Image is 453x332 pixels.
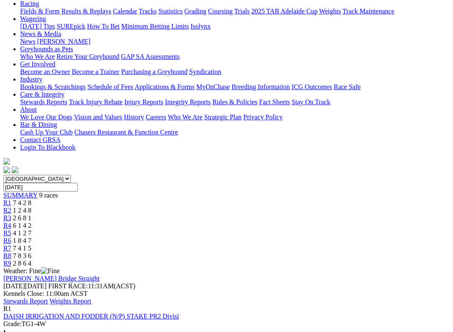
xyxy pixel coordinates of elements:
span: 7 8 3 6 [13,252,31,259]
a: Coursing [208,8,233,15]
div: TG1-4W [3,320,450,328]
a: Purchasing a Greyhound [121,68,187,75]
div: About [20,113,450,121]
div: News & Media [20,38,450,45]
a: [PERSON_NAME] Bridge Straight [3,275,99,282]
a: SUREpick [57,23,85,30]
a: Bookings & Scratchings [20,83,86,90]
a: MyOzChase [196,83,230,90]
a: Results & Replays [61,8,111,15]
img: twitter.svg [12,166,18,173]
a: Injury Reports [124,98,163,105]
a: R7 [3,245,11,252]
a: Retire Your Greyhound [57,53,120,60]
span: R1 [3,305,11,312]
a: News & Media [20,30,61,37]
span: 2 8 6 4 [13,260,31,267]
a: Privacy Policy [243,113,283,121]
span: 6 1 4 2 [13,222,31,229]
a: Stay On Track [292,98,330,105]
span: 9 races [39,192,58,199]
div: Wagering [20,23,450,30]
span: 1 8 4 7 [13,237,31,244]
span: 1 2 4 8 [13,207,31,214]
a: 2025 TAB Adelaide Cup [251,8,318,15]
a: Schedule of Fees [87,83,133,90]
a: Wagering [20,15,46,22]
span: 7 4 1 5 [13,245,31,252]
a: Statistics [159,8,183,15]
a: Fact Sheets [259,98,290,105]
a: SUMMARY [3,192,37,199]
a: [DATE] Tips [20,23,55,30]
div: Greyhounds as Pets [20,53,450,61]
a: Breeding Information [232,83,290,90]
div: Get Involved [20,68,450,76]
a: [PERSON_NAME] [37,38,90,45]
a: Who We Are [168,113,203,121]
a: Fields & Form [20,8,60,15]
a: Become an Owner [20,68,70,75]
span: [DATE] [3,282,47,290]
img: Fine [41,267,60,275]
span: 7 4 2 8 [13,199,31,206]
input: Select date [3,183,78,192]
a: Login To Blackbook [20,144,75,151]
a: R9 [3,260,11,267]
a: Chasers Restaurant & Function Centre [74,129,178,136]
a: How To Bet [87,23,120,30]
a: Greyhounds as Pets [20,45,73,53]
div: Bar & Dining [20,129,450,136]
a: Weights [319,8,341,15]
a: Applications & Forms [135,83,195,90]
a: R2 [3,207,11,214]
div: Industry [20,83,450,91]
span: [DATE] [3,282,25,290]
a: Strategic Plan [204,113,242,121]
a: Bar & Dining [20,121,57,128]
a: R5 [3,229,11,237]
a: Get Involved [20,61,55,68]
a: Vision and Values [74,113,122,121]
a: R6 [3,237,11,244]
a: R3 [3,214,11,221]
span: FIRST RACE: [48,282,88,290]
a: R1 [3,199,11,206]
img: facebook.svg [3,166,10,173]
a: Race Safe [333,83,360,90]
a: News [20,38,35,45]
a: About [20,106,37,113]
a: Cash Up Your Club [20,129,73,136]
a: Weights Report [49,298,91,305]
a: R4 [3,222,11,229]
a: Tracks [139,8,157,15]
span: Grade: [3,320,22,327]
a: Who We Are [20,53,55,60]
a: History [124,113,144,121]
div: Kennels Close: 11:00am ACST [3,290,450,298]
a: ICG Outcomes [292,83,332,90]
a: Become a Trainer [72,68,120,75]
a: Calendar [113,8,137,15]
span: 11:31AM(ACST) [48,282,135,290]
a: Track Maintenance [343,8,394,15]
img: logo-grsa-white.png [3,158,10,165]
a: Minimum Betting Limits [121,23,189,30]
a: Rules & Policies [212,98,258,105]
a: GAP SA Assessments [121,53,180,60]
span: Weather: Fine [3,267,60,274]
a: Grading [185,8,206,15]
a: Careers [146,113,166,121]
a: R8 [3,252,11,259]
a: Isolynx [190,23,211,30]
a: Track Injury Rebate [69,98,122,105]
a: Contact GRSA [20,136,60,143]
